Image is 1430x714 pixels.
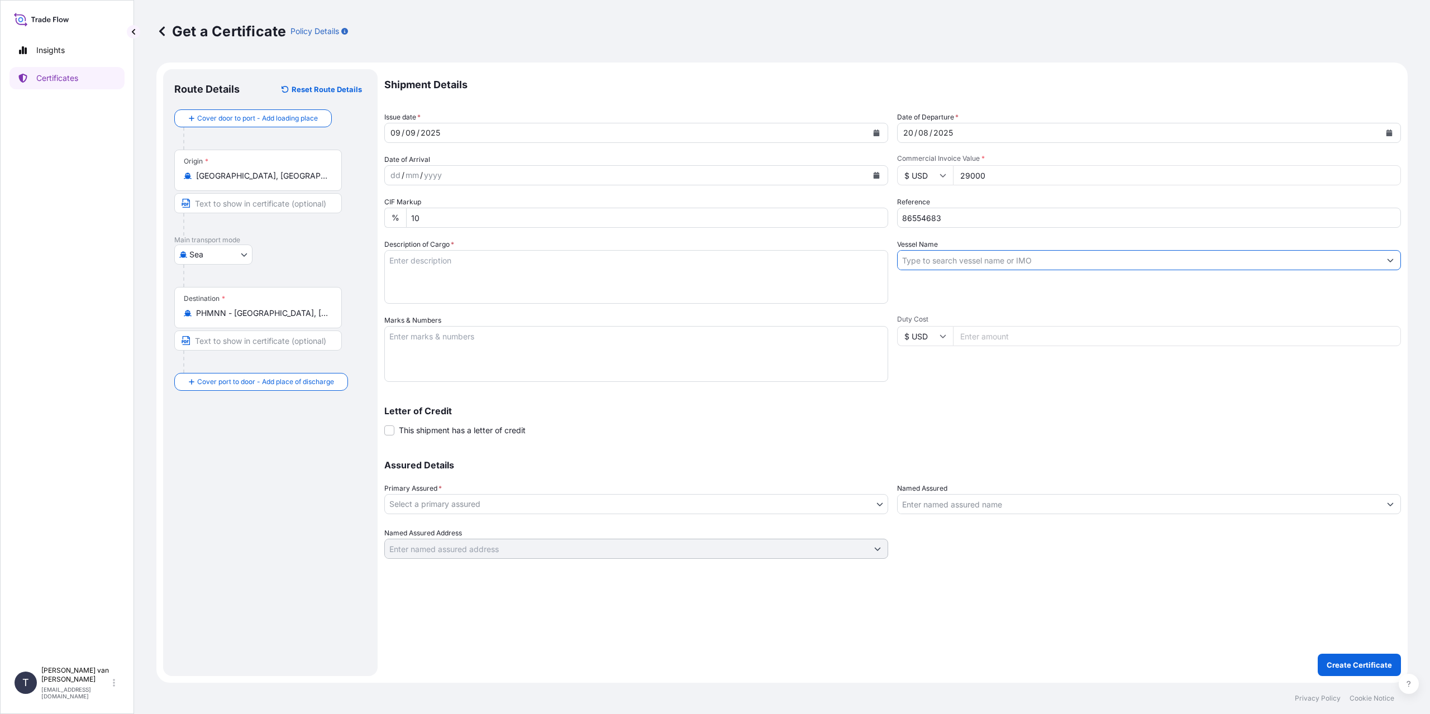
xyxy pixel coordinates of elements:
label: Description of Cargo [384,239,454,250]
div: day, [902,126,914,140]
input: Enter booking reference [897,208,1401,228]
button: Cover door to port - Add loading place [174,109,332,127]
p: Insights [36,45,65,56]
input: Enter amount [953,326,1401,346]
input: Enter percentage between 0 and 10% [406,208,888,228]
button: Calendar [867,166,885,184]
a: Privacy Policy [1295,694,1341,703]
button: Show suggestions [867,539,888,559]
div: day, [389,169,402,182]
span: Select a primary assured [389,499,480,510]
div: year, [932,126,954,140]
label: Named Assured [897,483,947,494]
span: Cover port to door - Add place of discharge [197,376,334,387]
label: Named Assured Address [384,528,462,539]
a: Insights [9,39,125,61]
a: Cookie Notice [1350,694,1394,703]
label: Vessel Name [897,239,938,250]
input: Origin [196,170,328,181]
button: Show suggestions [1380,494,1400,514]
span: Date of Departure [897,112,959,123]
span: T [22,677,29,688]
label: Marks & Numbers [384,315,441,326]
p: [EMAIL_ADDRESS][DOMAIN_NAME] [41,686,111,699]
button: Create Certificate [1318,654,1401,676]
span: Commercial Invoice Value [897,154,1401,163]
p: Policy Details [290,26,339,37]
input: Type to search vessel name or IMO [898,250,1380,270]
input: Named Assured Address [385,539,867,559]
p: Certificates [36,73,78,84]
div: day, [389,126,402,140]
button: Calendar [1380,124,1398,142]
div: year, [420,126,441,140]
div: Origin [184,157,208,166]
p: [PERSON_NAME] van [PERSON_NAME] [41,666,111,684]
button: Reset Route Details [276,80,366,98]
div: / [417,126,420,140]
input: Text to appear on certificate [174,330,342,351]
div: year, [423,169,443,182]
a: Certificates [9,67,125,89]
button: Show suggestions [1380,250,1400,270]
label: CIF Markup [384,197,421,208]
button: Cover port to door - Add place of discharge [174,373,348,391]
button: Select a primary assured [384,494,888,514]
p: Get a Certificate [156,22,286,40]
p: Assured Details [384,461,1401,469]
input: Text to appear on certificate [174,193,342,213]
div: / [402,126,404,140]
span: Duty Cost [897,315,1401,324]
div: / [929,126,932,140]
div: % [384,208,406,228]
input: Destination [196,308,328,319]
button: Select transport [174,245,252,265]
div: Destination [184,294,225,303]
label: Reference [897,197,930,208]
span: Primary Assured [384,483,442,494]
p: Create Certificate [1327,659,1392,670]
input: Assured Name [898,494,1380,514]
div: / [914,126,917,140]
p: Route Details [174,83,240,96]
div: month, [404,126,417,140]
span: Cover door to port - Add loading place [197,113,318,124]
div: month, [917,126,929,140]
p: Main transport mode [174,236,366,245]
span: Date of Arrival [384,154,430,165]
input: Enter amount [953,165,1401,185]
button: Calendar [867,124,885,142]
p: Letter of Credit [384,406,1401,415]
span: This shipment has a letter of credit [399,425,526,436]
div: month, [404,169,420,182]
div: / [402,169,404,182]
span: Issue date [384,112,421,123]
p: Reset Route Details [292,84,362,95]
div: / [420,169,423,182]
p: Shipment Details [384,69,1401,100]
span: Sea [189,249,203,260]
